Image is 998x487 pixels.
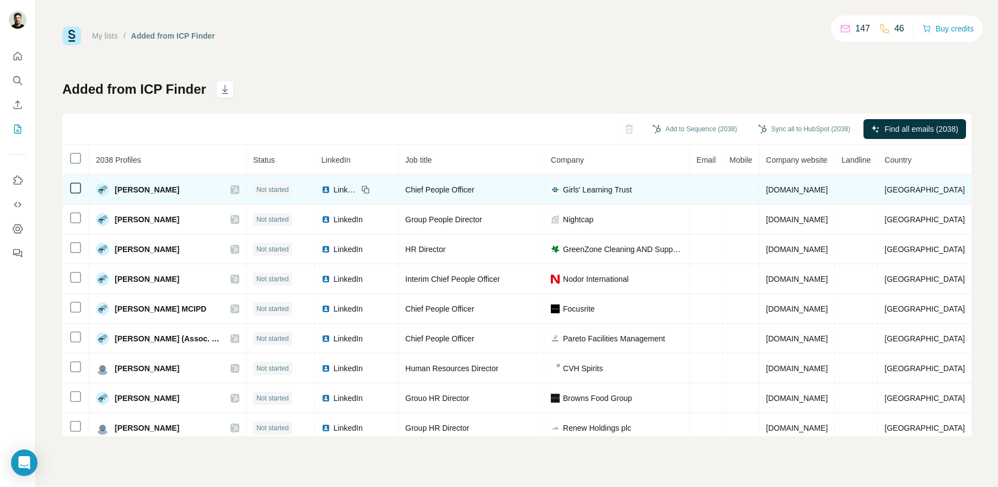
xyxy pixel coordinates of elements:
span: Country [884,156,911,164]
button: Sync all to HubSpot (2038) [750,121,858,137]
span: Pareto Facilities Management [563,333,665,344]
span: Chief People Officer [405,334,474,343]
span: Group HR Director [405,424,469,432]
span: [PERSON_NAME] [115,244,179,255]
span: CVH Spirits [563,363,603,374]
img: company-logo [551,394,560,403]
span: [GEOGRAPHIC_DATA] [884,185,965,194]
span: Human Resources Director [405,364,498,373]
span: [PERSON_NAME] [115,363,179,374]
span: [GEOGRAPHIC_DATA] [884,394,965,403]
img: LinkedIn logo [321,394,330,403]
img: Avatar [96,362,109,375]
button: Feedback [9,243,26,263]
img: company-logo [551,364,560,373]
span: Email [696,156,716,164]
span: [DOMAIN_NAME] [766,304,828,313]
span: Browns Food Group [563,393,632,404]
span: [PERSON_NAME] [115,393,179,404]
span: LinkedIn [334,244,363,255]
span: [PERSON_NAME] [115,214,179,225]
span: Not started [256,215,289,224]
span: LinkedIn [334,184,358,195]
span: [GEOGRAPHIC_DATA] [884,215,965,224]
span: Not started [256,334,289,344]
img: LinkedIn logo [321,245,330,254]
img: company-logo [551,304,560,313]
span: 2038 Profiles [96,156,141,164]
img: Avatar [9,11,26,29]
span: [PERSON_NAME] (Assoc. CIPD) [115,333,219,344]
span: Not started [256,393,289,403]
span: Not started [256,274,289,284]
h1: Added from ICP Finder [62,81,206,98]
span: Find all emails (2038) [884,124,958,135]
button: Quick start [9,46,26,66]
span: Girls' Learning Trust [563,184,632,195]
span: [GEOGRAPHIC_DATA] [884,424,965,432]
span: Renew Holdings plc [563,422,631,434]
span: [GEOGRAPHIC_DATA] [884,245,965,254]
span: [GEOGRAPHIC_DATA] [884,275,965,283]
p: 46 [894,22,904,35]
span: [PERSON_NAME] [115,274,179,285]
span: [GEOGRAPHIC_DATA] [884,304,965,313]
img: Avatar [96,243,109,256]
span: Group People Director [405,215,482,224]
span: Nodor International [563,274,629,285]
span: Company [551,156,584,164]
span: GreenZone Cleaning AND Support Services [563,244,683,255]
span: [DOMAIN_NAME] [766,334,828,343]
img: LinkedIn logo [321,424,330,432]
span: Chief People Officer [405,304,474,313]
span: Interim Chief People Officer [405,275,500,283]
span: Company website [766,156,827,164]
span: HR Director [405,245,446,254]
span: [DOMAIN_NAME] [766,245,828,254]
img: company-logo [551,424,560,432]
span: [DOMAIN_NAME] [766,394,828,403]
span: LinkedIn [321,156,351,164]
button: Use Surfe on LinkedIn [9,170,26,190]
img: LinkedIn logo [321,185,330,194]
span: Not started [256,244,289,254]
img: Surfe Logo [62,26,81,45]
img: LinkedIn logo [321,275,330,283]
span: [DOMAIN_NAME] [766,185,828,194]
button: Enrich CSV [9,95,26,115]
span: Focusrite [563,303,595,314]
button: Dashboard [9,219,26,239]
span: [PERSON_NAME] [115,184,179,195]
button: Buy credits [922,21,974,36]
button: Search [9,71,26,90]
span: Not started [256,304,289,314]
span: Grouo HR Director [405,394,469,403]
span: Chief People Officer [405,185,474,194]
img: Avatar [96,332,109,345]
span: LinkedIn [334,422,363,434]
span: LinkedIn [334,333,363,344]
button: Find all emails (2038) [863,119,966,139]
img: company-logo [551,275,560,283]
span: Not started [256,423,289,433]
img: LinkedIn logo [321,364,330,373]
span: [DOMAIN_NAME] [766,275,828,283]
img: Avatar [96,183,109,196]
div: Open Intercom Messenger [11,449,37,476]
span: LinkedIn [334,393,363,404]
span: [DOMAIN_NAME] [766,364,828,373]
li: / [124,30,126,41]
span: Job title [405,156,432,164]
div: Added from ICP Finder [131,30,215,41]
img: LinkedIn logo [321,215,330,224]
span: [PERSON_NAME] [115,422,179,434]
span: [PERSON_NAME] MCIPD [115,303,206,314]
p: 147 [855,22,870,35]
span: Status [253,156,275,164]
button: My lists [9,119,26,139]
img: Avatar [96,392,109,405]
img: Avatar [96,421,109,435]
span: Mobile [729,156,752,164]
span: LinkedIn [334,214,363,225]
button: Use Surfe API [9,195,26,215]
